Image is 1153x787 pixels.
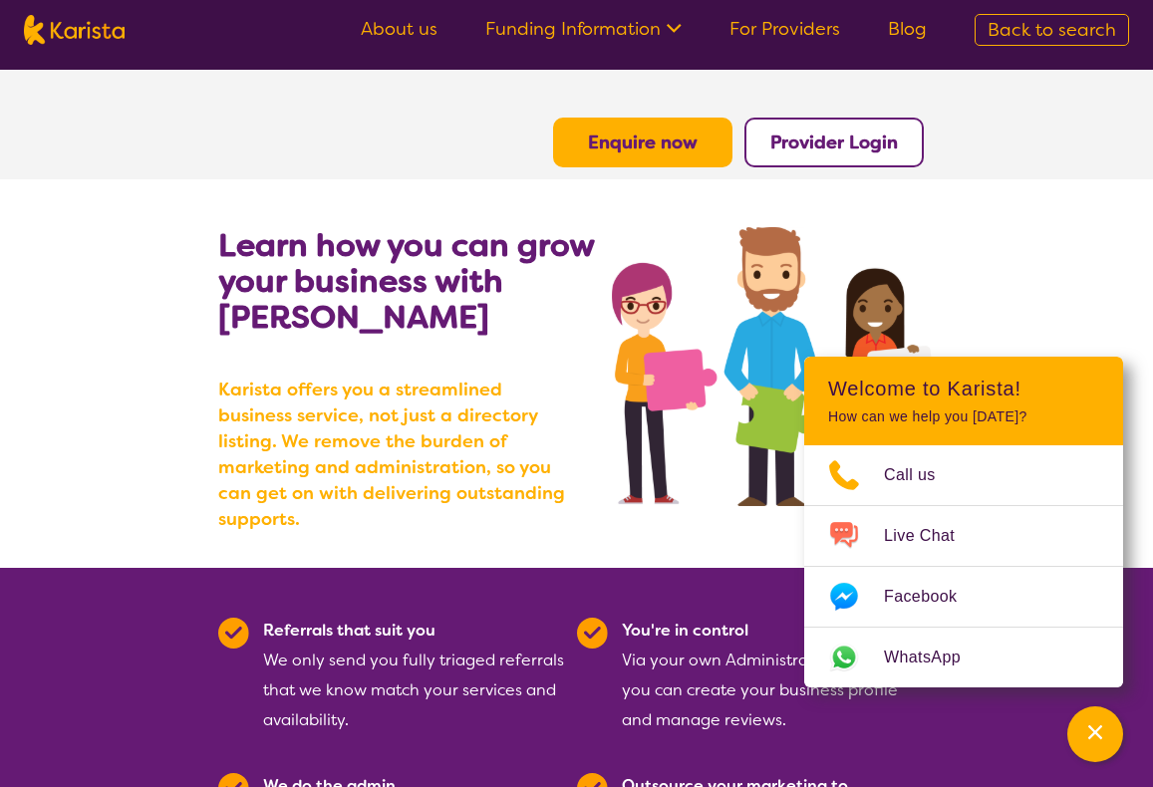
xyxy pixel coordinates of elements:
h2: Welcome to Karista! [828,377,1099,400]
a: Web link opens in a new tab. [804,628,1123,687]
div: Via your own Administration portal, you can create your business profile and manage reviews. [622,616,924,735]
b: Referrals that suit you [263,620,435,641]
span: Live Chat [884,521,979,551]
img: Tick [218,618,249,649]
b: You're in control [622,620,748,641]
a: Enquire now [588,131,698,154]
button: Provider Login [744,118,924,167]
div: We only send you fully triaged referrals that we know match your services and availability. [263,616,565,735]
button: Enquire now [553,118,732,167]
img: grow your business with Karista [612,227,935,506]
button: Channel Menu [1067,706,1123,762]
div: Channel Menu [804,357,1123,687]
b: Karista offers you a streamlined business service, not just a directory listing. We remove the bu... [218,377,577,532]
a: Blog [888,17,927,41]
span: Call us [884,460,960,490]
p: How can we help you [DATE]? [828,408,1099,425]
span: Facebook [884,582,981,612]
img: Tick [577,618,608,649]
a: Funding Information [485,17,682,41]
b: Learn how you can grow your business with [PERSON_NAME] [218,224,594,338]
a: For Providers [729,17,840,41]
span: Back to search [988,18,1116,42]
ul: Choose channel [804,445,1123,687]
a: About us [361,17,437,41]
a: Provider Login [770,131,898,154]
img: Karista logo [24,15,125,45]
span: WhatsApp [884,643,985,672]
a: Back to search [975,14,1129,46]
